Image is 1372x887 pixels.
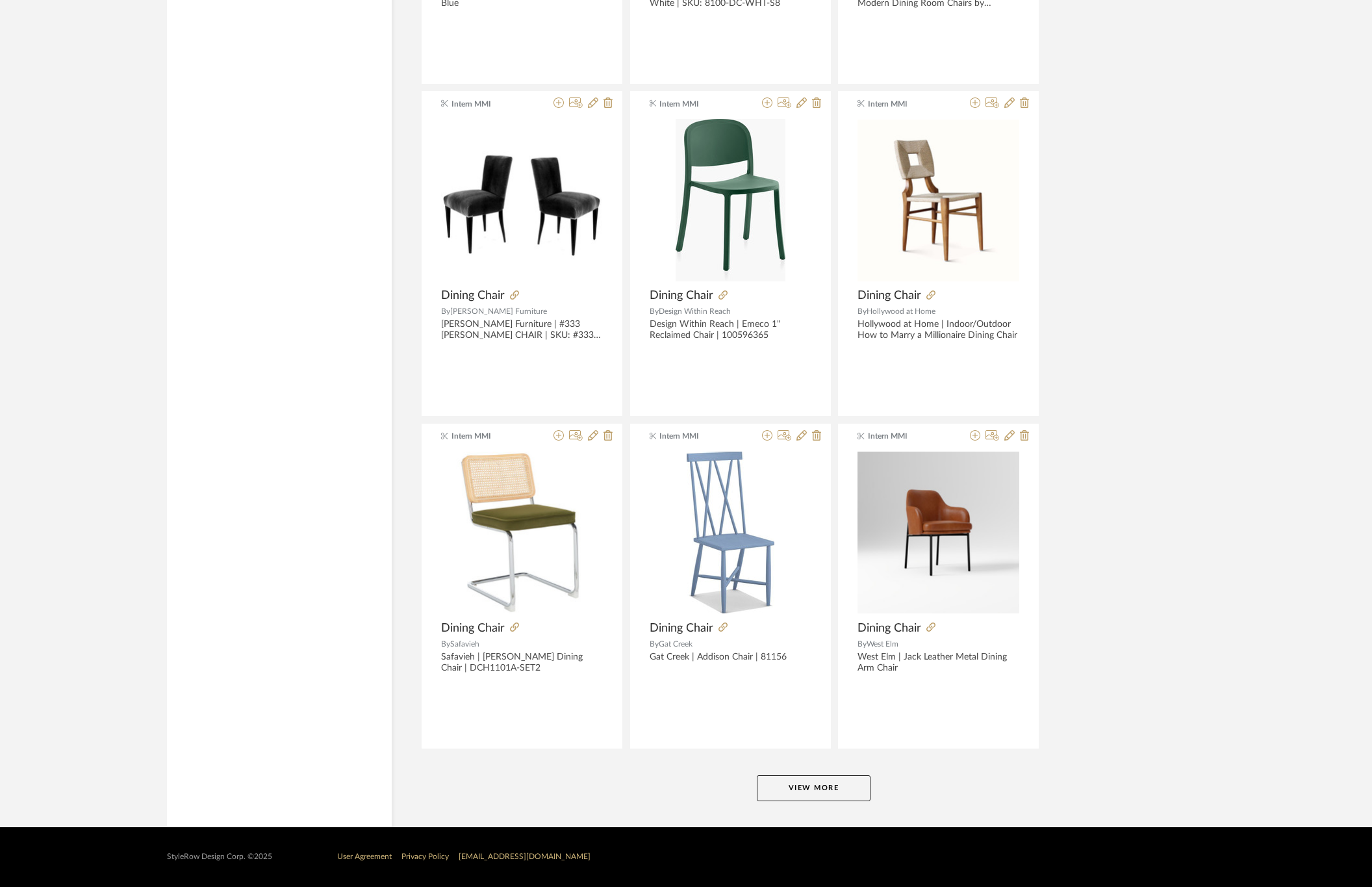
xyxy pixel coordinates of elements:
[441,652,603,674] div: Safavieh | [PERSON_NAME] Dining Chair | DCH1101A-SET2
[167,852,272,862] div: StyleRow Design Corp. ©2025
[659,98,741,110] span: Intern MMI
[650,319,811,341] div: Design Within Reach | Emeco 1" Reclaimed Chair | 100596365
[857,621,921,636] span: Dining Chair
[676,119,785,281] img: Dining Chair
[857,120,1019,281] img: Dining Chair
[451,430,533,442] span: Intern MMI
[857,452,1019,613] img: Dining Chair
[857,319,1019,341] div: Hollywood at Home | Indoor/Outdoor How to Marry a Millionaire Dining Chair
[857,652,1019,674] div: West Elm | Jack Leather Metal Dining Arm Chair
[659,640,692,648] span: Gat Creek
[857,640,867,648] span: By
[451,98,533,110] span: Intern MMI
[857,307,867,315] span: By
[650,289,713,303] span: Dining Chair
[401,853,449,860] a: Privacy Policy
[441,640,450,648] span: By
[450,640,479,648] span: Safavieh
[441,621,505,636] span: Dining Chair
[650,307,659,315] span: By
[868,430,950,442] span: Intern MMI
[868,98,950,110] span: Intern MMI
[441,319,603,341] div: [PERSON_NAME] Furniture | #333 [PERSON_NAME] CHAIR | SKU: #333 | Maple Wood Legs
[441,452,603,613] img: Dining Chair
[867,640,898,648] span: West Elm
[441,307,450,315] span: By
[687,452,774,614] img: Dining Chair
[441,120,603,281] img: Dining Chair
[441,289,505,303] span: Dining Chair
[450,307,547,315] span: [PERSON_NAME] Furniture
[459,853,591,860] a: [EMAIL_ADDRESS][DOMAIN_NAME]
[650,652,811,674] div: Gat Creek | Addison Chair | 81156
[650,621,713,636] span: Dining Chair
[757,775,870,801] button: View More
[337,853,392,860] a: User Agreement
[659,307,731,315] span: Design Within Reach
[857,289,921,303] span: Dining Chair
[650,640,659,648] span: By
[867,307,935,315] span: Hollywood at Home
[659,430,741,442] span: Intern MMI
